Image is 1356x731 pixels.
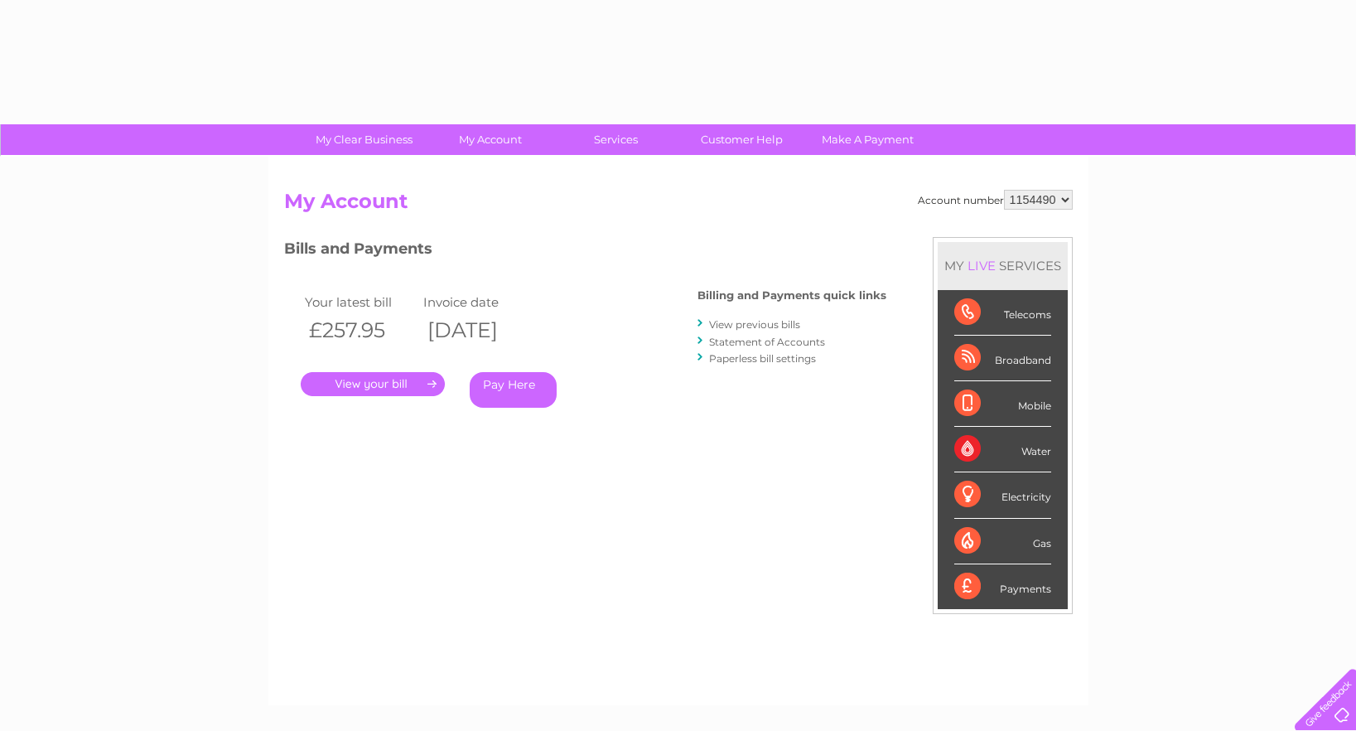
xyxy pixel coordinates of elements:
td: Your latest bill [301,291,420,313]
th: £257.95 [301,313,420,347]
a: Paperless bill settings [709,352,816,365]
a: . [301,372,445,396]
div: Electricity [954,472,1051,518]
div: Payments [954,564,1051,609]
th: [DATE] [419,313,538,347]
a: Services [548,124,684,155]
div: Gas [954,519,1051,564]
h3: Bills and Payments [284,237,886,266]
h4: Billing and Payments quick links [697,289,886,302]
a: My Clear Business [296,124,432,155]
div: Telecoms [954,290,1051,336]
h2: My Account [284,190,1073,221]
a: Customer Help [673,124,810,155]
div: LIVE [964,258,999,274]
a: My Account [422,124,558,155]
a: Pay Here [470,372,557,408]
div: Account number [918,190,1073,210]
div: MY SERVICES [938,242,1068,289]
div: Water [954,427,1051,472]
div: Broadband [954,336,1051,381]
a: Make A Payment [799,124,936,155]
a: View previous bills [709,318,800,331]
a: Statement of Accounts [709,336,825,348]
td: Invoice date [419,291,538,313]
div: Mobile [954,381,1051,427]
